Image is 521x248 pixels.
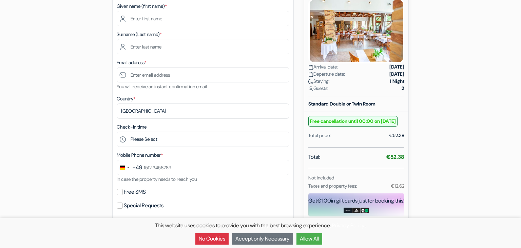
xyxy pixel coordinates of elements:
[308,86,313,91] img: user_icon.svg
[308,197,404,205] div: Get in gift cards just for booking this!
[308,132,331,139] div: Total price:
[117,11,289,26] input: Enter first name
[308,183,357,189] small: Taxes and property fees:
[389,71,404,78] strong: [DATE]
[3,222,518,230] p: This website uses cookies to provide you with the best browsing experience. .
[117,152,163,159] label: Mobile Phone number
[117,83,207,90] small: You will receive an instant confirmation email
[308,72,313,77] img: calendar.svg
[390,78,404,85] strong: 1 Night
[117,39,289,54] input: Enter last name
[308,79,313,84] img: moon.svg
[332,222,365,229] a: Privacy Policy.
[117,160,142,175] button: Change country, selected Germany (+49)
[308,85,328,92] span: Guests:
[117,59,146,66] label: Email address
[117,176,197,182] small: In case the property needs to reach you
[296,233,322,245] button: Allow All
[386,153,404,160] strong: €52.38
[308,153,320,161] span: Total:
[402,85,404,92] strong: 2
[117,95,135,102] label: Country
[308,71,345,78] span: Departure date:
[344,208,352,213] img: amazon-card-no-text.png
[124,201,163,210] label: Special Requests
[195,233,229,245] button: No Cookies
[317,197,331,204] span: €1.00
[308,78,330,85] span: Staying:
[308,101,375,107] b: Standard Double or Twin Room
[391,183,404,189] small: €12.62
[352,208,361,213] img: adidas-card.png
[308,175,334,181] small: Not included
[308,65,313,70] img: calendar.svg
[124,187,146,197] label: Free SMS
[389,132,404,139] div: €52.38
[308,63,338,71] span: Arrival date:
[308,116,398,127] small: Free cancellation until 00:00 on [DATE]
[117,31,162,38] label: Surname (Last name)
[133,164,142,172] div: +49
[117,160,289,175] input: 1512 3456789
[117,67,289,82] input: Enter email address
[232,233,293,245] button: Accept only Necessary
[117,3,167,10] label: Given name (first name)
[117,123,147,131] label: Check-in time
[361,208,369,213] img: uber-uber-eats-card.png
[389,63,404,71] strong: [DATE]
